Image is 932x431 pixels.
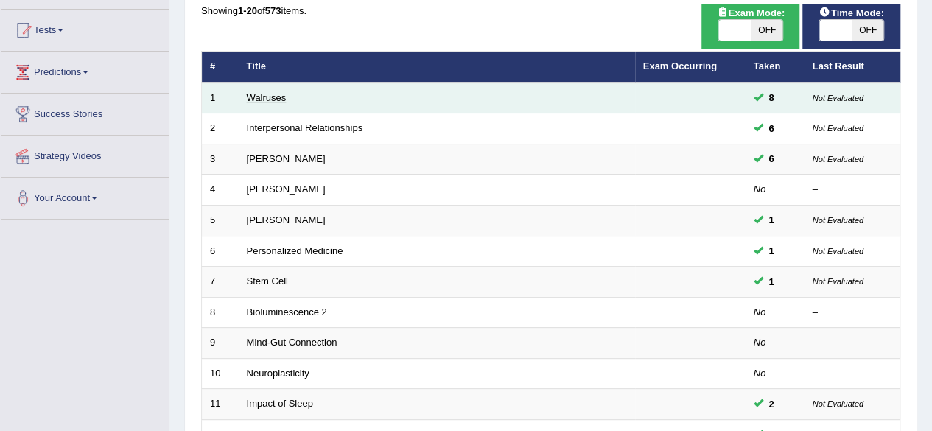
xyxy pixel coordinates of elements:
em: No [754,368,766,379]
span: You can still take this question [763,90,780,105]
td: 9 [202,328,239,359]
b: 1-20 [238,5,257,16]
span: OFF [751,20,783,41]
td: 1 [202,83,239,113]
th: Title [239,52,635,83]
div: – [813,336,892,350]
span: Exam Mode: [711,5,791,21]
em: No [754,306,766,318]
small: Not Evaluated [813,155,863,164]
a: Bioluminescence 2 [247,306,327,318]
td: 5 [202,206,239,236]
th: Taken [746,52,805,83]
small: Not Evaluated [813,399,863,408]
small: Not Evaluated [813,277,863,286]
span: You can still take this question [763,274,780,290]
span: You can still take this question [763,151,780,167]
span: OFF [852,20,884,41]
a: Interpersonal Relationships [247,122,363,133]
a: Neuroplasticity [247,368,309,379]
div: Show exams occurring in exams [701,4,799,49]
div: – [813,183,892,197]
small: Not Evaluated [813,216,863,225]
td: 2 [202,113,239,144]
em: No [754,337,766,348]
a: Mind-Gut Connection [247,337,337,348]
td: 10 [202,358,239,389]
td: 11 [202,389,239,420]
td: 7 [202,267,239,298]
td: 8 [202,297,239,328]
th: Last Result [805,52,900,83]
a: Strategy Videos [1,136,169,172]
span: You can still take this question [763,243,780,259]
small: Not Evaluated [813,247,863,256]
a: [PERSON_NAME] [247,214,326,225]
div: – [813,306,892,320]
a: Impact of Sleep [247,398,313,409]
a: Stem Cell [247,276,288,287]
a: Success Stories [1,94,169,130]
a: Your Account [1,178,169,214]
em: No [754,183,766,195]
td: 6 [202,236,239,267]
a: Predictions [1,52,169,88]
span: Time Mode: [813,5,890,21]
a: Personalized Medicine [247,245,343,256]
a: Exam Occurring [643,60,717,71]
span: You can still take this question [763,121,780,136]
small: Not Evaluated [813,94,863,102]
small: Not Evaluated [813,124,863,133]
td: 4 [202,175,239,206]
span: You can still take this question [763,396,780,412]
td: 3 [202,144,239,175]
div: Showing of items. [201,4,900,18]
a: [PERSON_NAME] [247,153,326,164]
span: You can still take this question [763,212,780,228]
a: Tests [1,10,169,46]
b: 573 [265,5,281,16]
div: – [813,367,892,381]
th: # [202,52,239,83]
a: Walruses [247,92,287,103]
a: [PERSON_NAME] [247,183,326,195]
